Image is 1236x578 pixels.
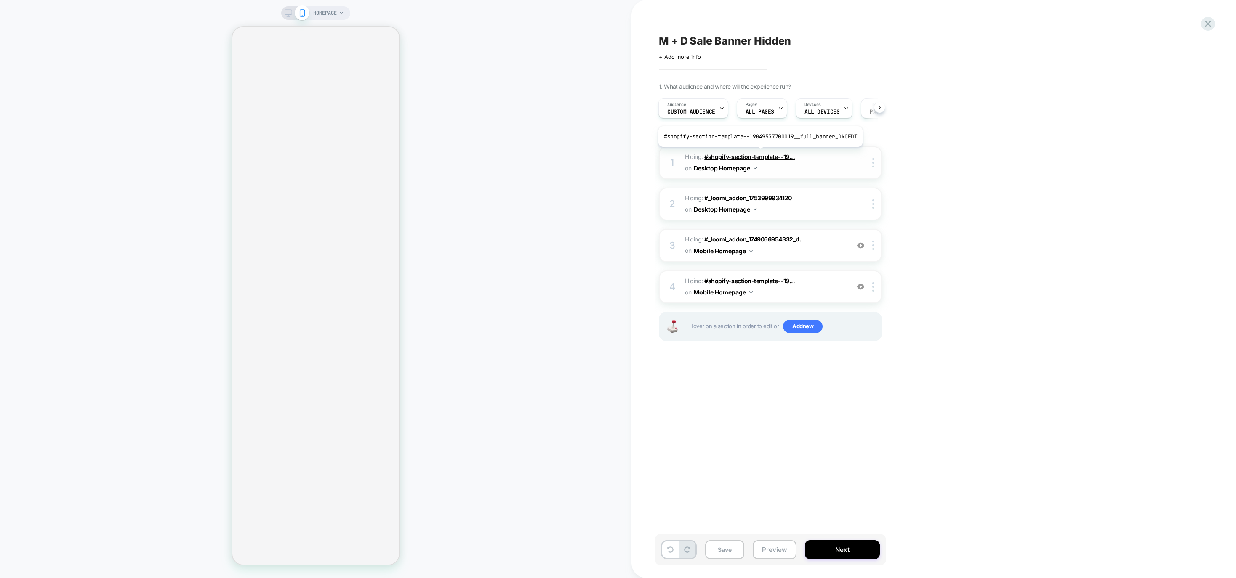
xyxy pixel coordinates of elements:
[749,250,753,252] img: down arrow
[749,291,753,293] img: down arrow
[667,102,686,108] span: Audience
[805,540,880,559] button: Next
[667,109,715,115] span: Custom Audience
[872,241,874,250] img: close
[313,6,337,20] span: HOMEPAGE
[664,320,681,333] img: Joystick
[804,102,821,108] span: Devices
[659,53,701,60] span: + Add more info
[694,286,753,298] button: Mobile Homepage
[746,102,757,108] span: Pages
[746,109,774,115] span: ALL PAGES
[659,131,769,138] span: 2. Which changes the experience contains?
[872,158,874,167] img: close
[754,208,757,210] img: down arrow
[685,204,691,215] span: on
[704,153,795,160] span: #shopify-section-template--19...
[689,320,877,333] span: Hover on a section in order to edit or
[754,167,757,169] img: down arrow
[694,203,757,215] button: Desktop Homepage
[685,234,845,257] span: Hiding :
[872,199,874,209] img: close
[668,237,677,254] div: 3
[804,109,839,115] span: ALL DEVICES
[857,242,864,249] img: crossed eye
[704,236,805,243] span: #_loomi_addon_1749056954332_d...
[704,277,795,284] span: #shopify-section-template--19...
[685,276,845,298] span: Hiding :
[783,320,823,333] span: Add new
[685,163,691,173] span: on
[704,194,791,202] span: #_loomi_addon_1753999934120
[685,245,691,256] span: on
[685,151,845,174] span: Hiding :
[668,278,677,295] div: 4
[659,83,791,90] span: 1. What audience and where will the experience run?
[870,109,898,115] span: Page Load
[705,540,744,559] button: Save
[857,283,864,290] img: crossed eye
[659,34,791,47] span: M + D Sale Banner Hidden
[685,193,845,215] span: Hiding :
[872,282,874,292] img: close
[870,102,886,108] span: Trigger
[685,287,691,297] span: on
[694,162,757,174] button: Desktop Homepage
[668,196,677,212] div: 2
[668,154,677,171] div: 1
[694,245,753,257] button: Mobile Homepage
[753,540,796,559] button: Preview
